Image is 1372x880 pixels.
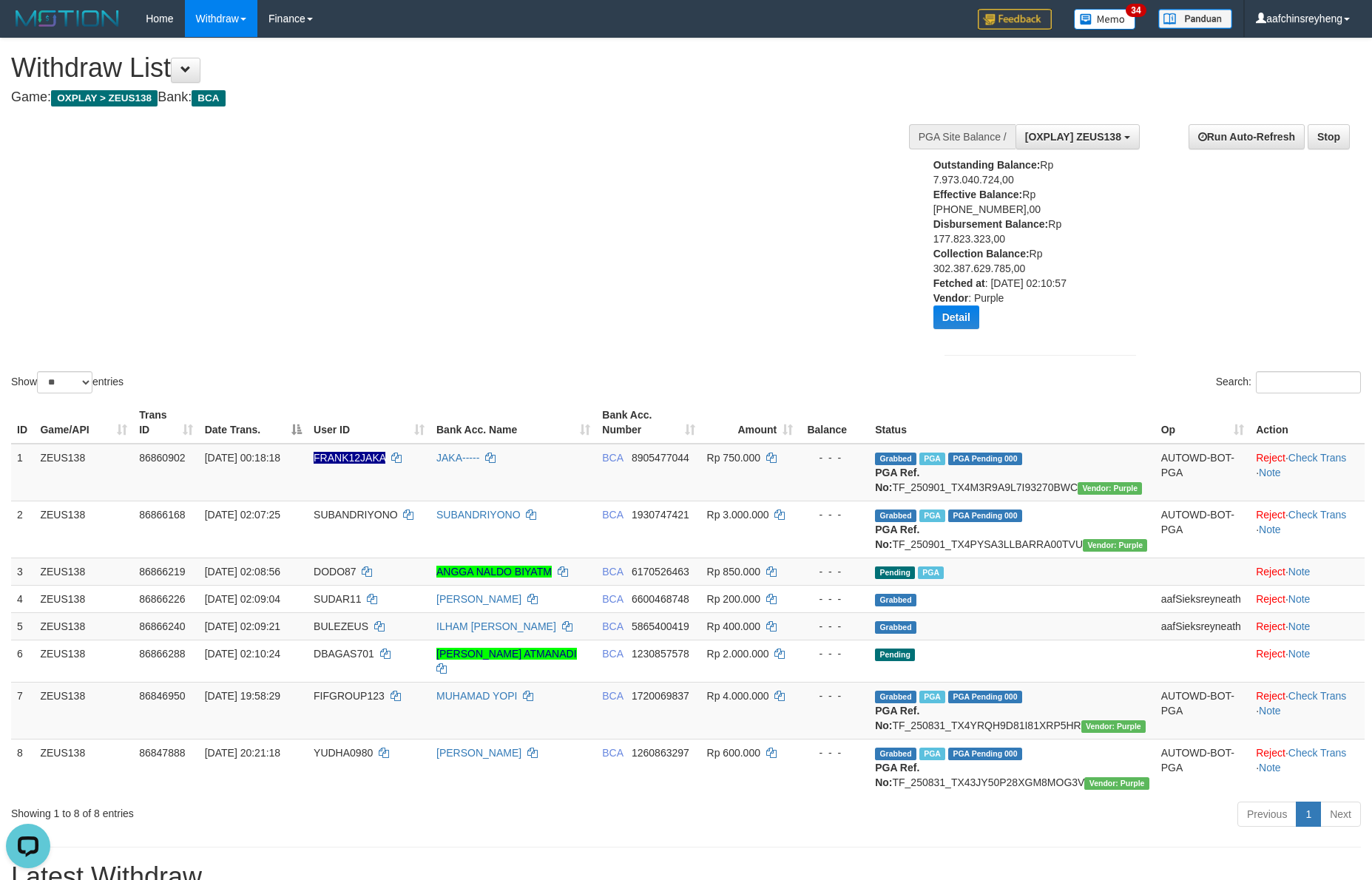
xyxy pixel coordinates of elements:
[1256,620,1285,632] a: Reject
[875,691,916,703] span: Grabbed
[1288,509,1347,521] a: Check Trans
[139,620,185,632] span: 86866240
[919,510,945,522] span: Marked by aafpengsreynich
[602,509,623,521] span: BCA
[909,124,1016,149] div: PGA Site Balance /
[805,745,863,760] div: - - -
[933,158,1112,340] div: Rp 7.973.040.724,00 Rp [PHONE_NUMBER],00 Rp 177.823.323,00 Rp 302.387.629.785,00 : [DATE] 02:10:5...
[707,620,760,632] span: Rp 400.000
[805,592,863,606] div: - - -
[436,648,577,660] a: [PERSON_NAME] ATMANADI
[205,566,280,578] span: [DATE] 02:08:56
[602,566,623,578] span: BCA
[11,800,561,821] div: Showing 1 to 8 of 8 entries
[1083,539,1147,552] span: Vendor URL: https://trx4.1velocity.biz
[1025,131,1121,143] span: [OXPLAY] ZEUS138
[632,747,689,759] span: Copy 1260863297 to clipboard
[34,402,133,444] th: Game/API: activate to sort column ascending
[875,748,916,760] span: Grabbed
[707,452,760,464] span: Rp 750.000
[314,747,373,759] span: YUDHA0980
[308,402,430,444] th: User ID: activate to sort column ascending
[205,648,280,660] span: [DATE] 02:10:24
[34,612,133,640] td: ZEUS138
[805,619,863,634] div: - - -
[805,564,863,579] div: - - -
[933,248,1030,260] b: Collection Balance:
[875,762,919,788] b: PGA Ref. No:
[11,7,124,30] img: MOTION_logo.png
[11,371,124,393] label: Show entries
[1250,585,1365,612] td: ·
[602,620,623,632] span: BCA
[1250,501,1365,558] td: · ·
[1288,690,1347,702] a: Check Trans
[602,690,623,702] span: BCA
[205,747,280,759] span: [DATE] 20:21:18
[436,620,556,632] a: ILHAM [PERSON_NAME]
[1288,452,1347,464] a: Check Trans
[602,747,623,759] span: BCA
[632,690,689,702] span: Copy 1720069837 to clipboard
[919,691,945,703] span: Marked by aafnoeunsreypich
[918,566,944,579] span: Marked by aafpengsreynich
[11,585,34,612] td: 4
[869,444,1155,501] td: TF_250901_TX4M3R9A9L7I93270BWC
[51,90,158,106] span: OXPLAY > ZEUS138
[1256,566,1285,578] a: Reject
[632,620,689,632] span: Copy 5865400419 to clipboard
[919,748,945,760] span: Marked by aafnoeunsreypich
[875,621,916,634] span: Grabbed
[602,648,623,660] span: BCA
[632,452,689,464] span: Copy 8905477044 to clipboard
[869,739,1155,796] td: TF_250831_TX43JY50P28XGM8MOG3V
[805,507,863,522] div: - - -
[34,558,133,585] td: ZEUS138
[34,640,133,682] td: ZEUS138
[11,402,34,444] th: ID
[707,509,769,521] span: Rp 3.000.000
[596,402,700,444] th: Bank Acc. Number: activate to sort column ascending
[11,640,34,682] td: 6
[1256,509,1285,521] a: Reject
[875,453,916,465] span: Grabbed
[1155,444,1251,501] td: AUTOWD-BOT-PGA
[1256,747,1285,759] a: Reject
[632,509,689,521] span: Copy 1930747421 to clipboard
[314,620,368,632] span: BULEZEUS
[1256,593,1285,605] a: Reject
[1237,802,1297,827] a: Previous
[205,452,280,464] span: [DATE] 00:18:18
[1155,739,1251,796] td: AUTOWD-BOT-PGA
[205,620,280,632] span: [DATE] 02:09:21
[205,509,280,521] span: [DATE] 02:07:25
[1259,524,1281,535] a: Note
[875,566,915,579] span: Pending
[139,509,185,521] span: 86866168
[933,218,1049,230] b: Disbursement Balance:
[139,452,185,464] span: 86860902
[632,593,689,605] span: Copy 6600468748 to clipboard
[1288,620,1311,632] a: Note
[707,747,760,759] span: Rp 600.000
[139,593,185,605] span: 86866226
[436,747,521,759] a: [PERSON_NAME]
[436,690,517,702] a: MUHAMAD YOPI
[1158,9,1232,29] img: panduan.png
[1308,124,1350,149] a: Stop
[1250,682,1365,739] td: · ·
[1081,720,1146,733] span: Vendor URL: https://trx4.1velocity.biz
[34,444,133,501] td: ZEUS138
[314,690,385,702] span: FIFGROUP123
[34,585,133,612] td: ZEUS138
[139,747,185,759] span: 86847888
[875,510,916,522] span: Grabbed
[314,452,385,464] span: Nama rekening ada tanda titik/strip, harap diedit
[1016,124,1140,149] button: [OXPLAY] ZEUS138
[1155,612,1251,640] td: aafSieksreyneath
[875,594,916,606] span: Grabbed
[1074,9,1136,30] img: Button%20Memo.svg
[805,646,863,661] div: - - -
[632,648,689,660] span: Copy 1230857578 to clipboard
[1216,371,1361,393] label: Search:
